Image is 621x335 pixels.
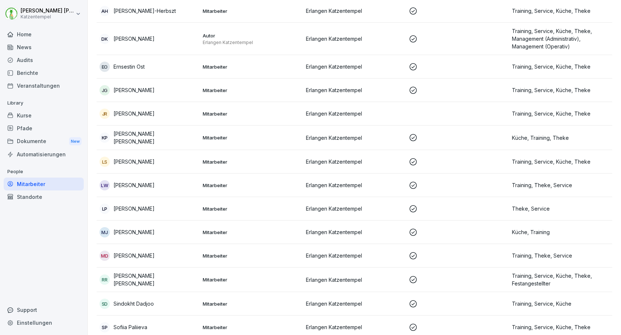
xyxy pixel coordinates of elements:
[512,181,609,189] p: Training, Theke, Service
[512,323,609,331] p: Training, Service, Küche, Theke
[113,35,155,43] p: [PERSON_NAME]
[100,227,110,237] div: MJ
[306,323,403,331] p: Erlangen Katzentempel
[4,178,84,190] a: Mitarbeiter
[113,205,155,212] p: [PERSON_NAME]
[306,252,403,259] p: Erlangen Katzentempel
[100,204,110,214] div: LP
[113,272,197,287] p: [PERSON_NAME] [PERSON_NAME]
[21,14,74,19] p: Katzentempel
[100,274,110,285] div: RR
[4,190,84,203] a: Standorte
[203,301,300,307] p: Mitarbeiter
[203,324,300,331] p: Mitarbeiter
[512,27,609,50] p: Training, Service, Küche, Theke, Management (Administrativ), Management (Operativ)
[203,110,300,117] p: Mitarbeiter
[512,252,609,259] p: Training, Theke, Service
[100,132,110,143] div: KP
[306,228,403,236] p: Erlangen Katzentempel
[512,7,609,15] p: Training, Service, Küche, Theke
[306,134,403,142] p: Erlangen Katzentempel
[113,130,197,145] p: [PERSON_NAME] [PERSON_NAME]
[4,148,84,161] a: Automatisierungen
[512,158,609,165] p: Training, Service, Küche, Theke
[113,7,176,15] p: [PERSON_NAME]-Herbszt
[113,300,154,307] p: Sindokht Dadjoo
[306,158,403,165] p: Erlangen Katzentempel
[113,63,145,70] p: Ernsestin Ost
[306,110,403,117] p: Erlangen Katzentempel
[306,7,403,15] p: Erlangen Katzentempel
[306,86,403,94] p: Erlangen Katzentempel
[100,299,110,309] div: SD
[100,34,110,44] div: DK
[203,87,300,94] p: Mitarbeiter
[4,54,84,66] a: Audits
[4,316,84,329] a: Einstellungen
[512,134,609,142] p: Küche, Training, Theke
[4,122,84,135] a: Pfade
[203,276,300,283] p: Mitarbeiter
[512,228,609,236] p: Küche, Training
[306,205,403,212] p: Erlangen Katzentempel
[69,137,82,146] div: New
[306,300,403,307] p: Erlangen Katzentempel
[4,41,84,54] a: News
[306,63,403,70] p: Erlangen Katzentempel
[113,158,155,165] p: [PERSON_NAME]
[4,109,84,122] a: Kurse
[203,40,300,45] p: Erlangen Katzentempel
[203,205,300,212] p: Mitarbeiter
[4,166,84,178] p: People
[306,35,403,43] p: Erlangen Katzentempel
[4,66,84,79] a: Berichte
[203,32,300,39] p: Autor
[512,63,609,70] p: Training, Service, Küche, Theke
[113,323,147,331] p: Sofiia Paliieva
[4,303,84,316] div: Support
[306,181,403,189] p: Erlangen Katzentempel
[100,251,110,261] div: MD
[113,86,155,94] p: [PERSON_NAME]
[512,272,609,287] p: Training, Service, Küche, Theke, Festangestellter
[203,159,300,165] p: Mitarbeiter
[100,180,110,190] div: LW
[100,109,110,119] div: JR
[203,252,300,259] p: Mitarbeiter
[100,322,110,332] div: SP
[100,85,110,95] div: JG
[113,228,155,236] p: [PERSON_NAME]
[306,276,403,284] p: Erlangen Katzentempel
[512,205,609,212] p: Theke, Service
[512,86,609,94] p: Training, Service, Küche, Theke
[4,28,84,41] a: Home
[512,110,609,117] p: Training, Service, Küche, Theke
[21,8,74,14] p: [PERSON_NAME] [PERSON_NAME]
[4,135,84,148] a: DokumenteNew
[100,157,110,167] div: LS
[113,110,155,117] p: [PERSON_NAME]
[4,79,84,92] a: Veranstaltungen
[203,134,300,141] p: Mitarbeiter
[203,229,300,236] p: Mitarbeiter
[203,63,300,70] p: Mitarbeiter
[100,6,110,16] div: AH
[203,8,300,14] p: Mitarbeiter
[512,300,609,307] p: Training, Service, Küche
[100,62,110,72] div: EO
[4,135,84,148] div: Dokumente
[203,182,300,189] p: Mitarbeiter
[113,252,155,259] p: [PERSON_NAME]
[4,97,84,109] p: Library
